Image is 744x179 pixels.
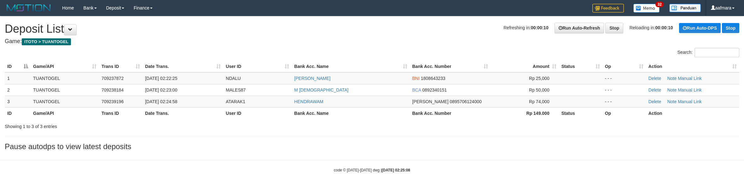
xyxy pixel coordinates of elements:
a: HENDRAWAM [294,99,323,104]
input: Search: [695,48,739,57]
a: Manual Link [678,76,702,81]
th: Bank Acc. Name [292,107,410,119]
td: TUANTOGEL [31,96,99,107]
strong: 00:00:10 [531,25,549,30]
td: 2 [5,84,31,96]
span: Refreshing in: [503,25,548,30]
th: User ID [223,107,292,119]
td: TUANTOGEL [31,72,99,84]
a: Note [667,99,677,104]
a: [PERSON_NAME] [294,76,330,81]
th: Amount: activate to sort column ascending [491,61,559,72]
th: Game/API [31,107,99,119]
a: M [DEMOGRAPHIC_DATA] [294,87,348,92]
a: Manual Link [678,99,702,104]
span: 709239196 [102,99,124,104]
span: Copy 0895706124000 to clipboard [450,99,482,104]
a: Delete [648,87,661,92]
span: Copy 0892340151 to clipboard [422,87,447,92]
img: Feedback.jpg [592,4,624,13]
span: [PERSON_NAME] [412,99,449,104]
span: [DATE] 02:24:58 [145,99,177,104]
strong: [DATE] 02:25:08 [382,168,410,172]
img: panduan.png [669,4,701,12]
span: Copy 1808643233 to clipboard [421,76,445,81]
th: Op: activate to sort column ascending [602,61,646,72]
a: Note [667,76,677,81]
th: Trans ID [99,107,142,119]
span: Reloading in: [630,25,673,30]
th: Status [559,107,602,119]
span: ATARAK1 [226,99,245,104]
h1: Deposit List [5,23,739,35]
a: Run Auto-Refresh [555,23,604,33]
th: Date Trans.: activate to sort column ascending [142,61,223,72]
a: Note [667,87,677,92]
span: Rp 50,000 [529,87,549,92]
a: Delete [648,76,661,81]
td: TUANTOGEL [31,84,99,96]
a: Manual Link [678,87,702,92]
h3: Pause autodps to view latest deposits [5,143,739,151]
th: Op [602,107,646,119]
img: MOTION_logo.png [5,3,53,13]
span: Rp 74,000 [529,99,549,104]
th: Date Trans. [142,107,223,119]
th: User ID: activate to sort column ascending [223,61,292,72]
th: Bank Acc. Number [410,107,491,119]
a: Stop [605,23,623,33]
img: Button%20Memo.svg [633,4,660,13]
div: Showing 1 to 3 of 3 entries [5,121,305,130]
th: Action: activate to sort column ascending [646,61,739,72]
th: Bank Acc. Name: activate to sort column ascending [292,61,410,72]
td: - - - [602,96,646,107]
a: Stop [722,23,739,33]
td: 1 [5,72,31,84]
th: Bank Acc. Number: activate to sort column ascending [410,61,491,72]
span: ITOTO > TUANTOGEL [22,38,71,45]
td: - - - [602,84,646,96]
span: BCA [412,87,421,92]
td: 3 [5,96,31,107]
strong: 00:00:10 [655,25,673,30]
span: [DATE] 02:23:00 [145,87,177,92]
h4: Game: [5,38,739,45]
span: 709237872 [102,76,124,81]
th: Rp 149.000 [491,107,559,119]
span: Rp 25,000 [529,76,549,81]
th: Action [646,107,739,119]
th: Game/API: activate to sort column ascending [31,61,99,72]
span: [DATE] 02:22:25 [145,76,177,81]
small: code © [DATE]-[DATE] dwg | [334,168,410,172]
th: ID: activate to sort column descending [5,61,31,72]
span: NDALU [226,76,241,81]
th: ID [5,107,31,119]
th: Status: activate to sort column ascending [559,61,602,72]
td: - - - [602,72,646,84]
span: 32 [655,2,664,7]
a: Run Auto-DPS [679,23,721,33]
span: 709238184 [102,87,124,92]
span: MALES87 [226,87,246,92]
label: Search: [677,48,739,57]
th: Trans ID: activate to sort column ascending [99,61,142,72]
a: Delete [648,99,661,104]
span: BNI [412,76,420,81]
